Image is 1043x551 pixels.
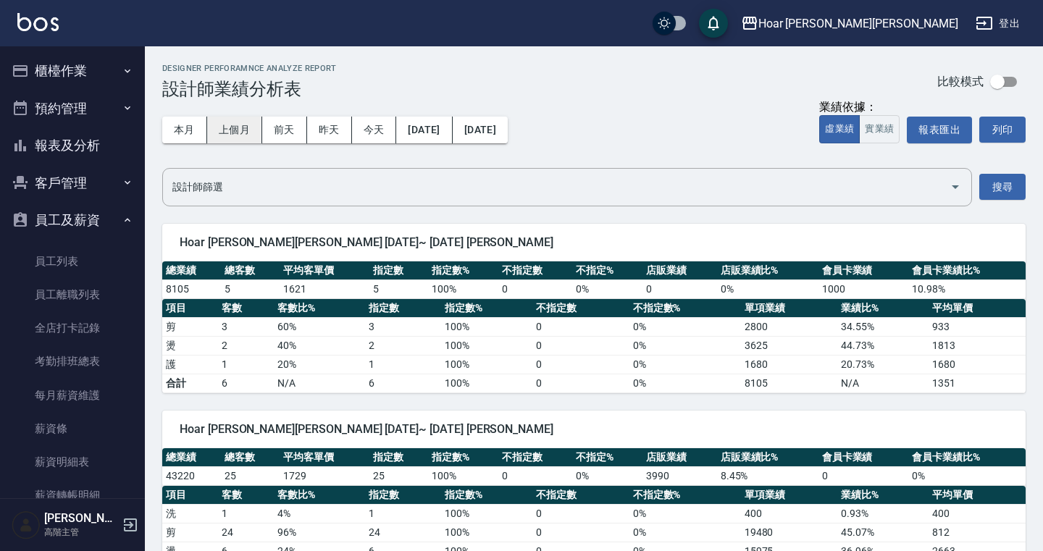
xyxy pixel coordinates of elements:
th: 項目 [162,299,218,318]
button: Open [944,175,967,198]
td: 0 % [629,317,741,336]
td: 400 [741,504,838,523]
table: a dense table [162,261,1026,299]
td: N/A [837,374,929,392]
th: 會員卡業績比% [908,448,1026,467]
th: 店販業績比% [717,261,818,280]
p: 比較模式 [937,74,984,89]
a: 薪資轉帳明細 [6,479,139,512]
td: 40 % [274,336,365,355]
td: 1 [365,504,441,523]
button: 搜尋 [979,174,1026,201]
th: 客數 [218,299,274,318]
button: 員工及薪資 [6,201,139,239]
td: 4 % [274,504,365,523]
th: 指定數% [428,448,498,467]
td: 44.73 % [837,336,929,355]
td: 43220 [162,466,221,485]
button: 上個月 [207,117,262,143]
span: Hoar [PERSON_NAME][PERSON_NAME] [DATE]~ [DATE] [PERSON_NAME] [180,235,1008,250]
td: 1351 [929,374,1026,392]
td: 0 % [629,355,741,374]
td: 0 % [629,336,741,355]
td: 2 [218,336,274,355]
a: 員工離職列表 [6,278,139,311]
td: 3990 [642,466,717,485]
th: 平均客單價 [280,261,369,280]
a: 考勤排班總表 [6,345,139,378]
th: 不指定數 [498,448,573,467]
td: 5 [369,279,428,298]
button: 登出 [970,10,1026,37]
td: 20.73 % [837,355,929,374]
button: 今天 [352,117,397,143]
a: 全店打卡記錄 [6,311,139,345]
td: 3 [218,317,274,336]
h5: [PERSON_NAME] [44,511,118,526]
td: 100 % [428,466,498,485]
th: 不指定% [572,261,642,280]
th: 平均單價 [929,299,1026,318]
td: 20 % [274,355,365,374]
td: 812 [929,523,1026,542]
th: 不指定數% [629,486,741,505]
td: 1621 [280,279,369,298]
th: 指定數 [365,486,441,505]
th: 指定數 [369,448,428,467]
td: 2800 [741,317,838,336]
button: 昨天 [307,117,352,143]
th: 指定數% [441,299,532,318]
td: 1 [218,504,274,523]
td: 400 [929,504,1026,523]
th: 客數比% [274,486,365,505]
td: 100 % [441,317,532,336]
th: 店販業績比% [717,448,818,467]
h3: 設計師業績分析表 [162,79,337,99]
th: 指定數 [365,299,441,318]
td: 24 [365,523,441,542]
input: 選擇設計師 [169,174,944,200]
td: 0 % [717,279,818,298]
table: a dense table [162,448,1026,486]
td: N/A [274,374,365,392]
th: 不指定數 [498,261,573,280]
button: [DATE] [396,117,452,143]
td: 8105 [162,279,221,298]
td: 合計 [162,374,218,392]
th: 不指定% [572,448,642,467]
th: 總業績 [162,448,221,467]
button: 客戶管理 [6,164,139,202]
td: 0 [532,317,629,336]
div: Hoar [PERSON_NAME][PERSON_NAME] [758,14,958,33]
td: 0 [498,279,573,298]
th: 單項業績 [741,299,838,318]
th: 項目 [162,486,218,505]
button: [DATE] [453,117,508,143]
th: 總業績 [162,261,221,280]
td: 6 [365,374,441,392]
td: 0 % [572,466,642,485]
td: 0 [532,504,629,523]
td: 1 [218,355,274,374]
th: 不指定數 [532,299,629,318]
td: 0 [532,336,629,355]
td: 100% [441,374,532,392]
td: 100 % [441,504,532,523]
button: 列印 [979,117,1026,143]
td: 3 [365,317,441,336]
td: 6 [218,374,274,392]
th: 業績比% [837,299,929,318]
th: 單項業績 [741,486,838,505]
th: 業績比% [837,486,929,505]
td: 剪 [162,523,218,542]
h2: Designer Perforamnce Analyze Report [162,64,337,73]
td: 0 % [629,504,741,523]
td: 0.93 % [837,504,929,523]
th: 店販業績 [642,261,717,280]
img: Logo [17,13,59,31]
td: 19480 [741,523,838,542]
td: 0 % [572,279,642,298]
p: 高階主管 [44,526,118,539]
td: 8.45 % [717,466,818,485]
td: 0 [498,466,573,485]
